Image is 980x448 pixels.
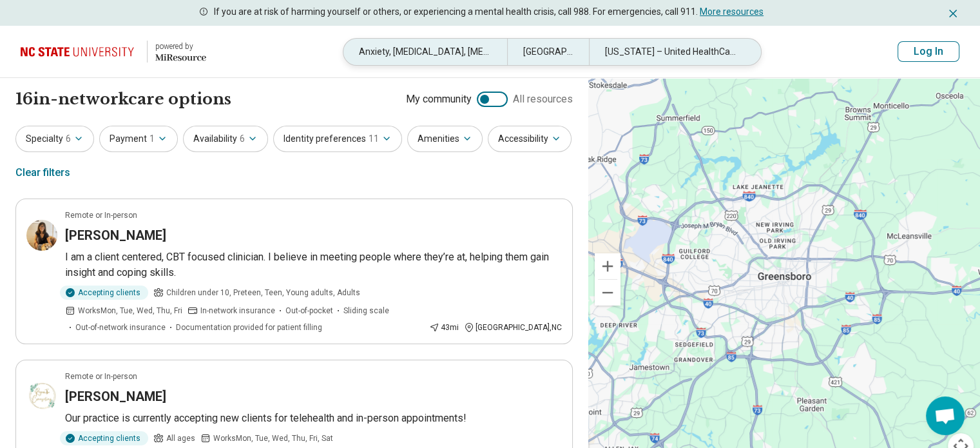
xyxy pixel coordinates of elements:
[149,132,155,146] span: 1
[213,433,333,444] span: Works Mon, Tue, Wed, Thu, Fri, Sat
[15,157,70,188] div: Clear filters
[75,322,166,333] span: Out-of-network insurance
[65,209,137,221] p: Remote or In-person
[65,249,562,280] p: I am a client centered, CBT focused clinician. I believe in meeting people where they’re at, help...
[464,322,562,333] div: [GEOGRAPHIC_DATA] , NC
[214,5,764,19] p: If you are at risk of harming yourself or others, or experiencing a mental health crisis, call 98...
[65,387,166,405] h3: [PERSON_NAME]
[200,305,275,317] span: In-network insurance
[166,287,360,298] span: Children under 10, Preteen, Teen, Young adults, Adults
[946,5,959,21] button: Dismiss
[66,132,71,146] span: 6
[166,433,195,444] span: All ages
[21,36,206,67] a: North Carolina State University powered by
[926,396,965,435] div: Open chat
[65,371,137,382] p: Remote or In-person
[343,39,507,65] div: Anxiety, [MEDICAL_DATA], [MEDICAL_DATA], Self-Esteem, [MEDICAL_DATA]
[507,39,589,65] div: [GEOGRAPHIC_DATA], [GEOGRAPHIC_DATA]
[595,280,620,306] button: Zoom out
[273,126,402,152] button: Identity preferences11
[595,253,620,279] button: Zoom in
[488,126,572,152] button: Accessibility
[285,305,333,317] span: Out-of-pocket
[176,322,322,333] span: Documentation provided for patient filling
[240,132,245,146] span: 6
[65,226,166,244] h3: [PERSON_NAME]
[78,305,182,317] span: Works Mon, Tue, Wed, Thu, Fri
[60,286,148,300] div: Accepting clients
[183,126,268,152] button: Availability6
[407,126,483,152] button: Amenities
[15,88,231,110] h1: 16 in-network care options
[60,431,148,445] div: Accepting clients
[406,92,472,107] span: My community
[15,126,94,152] button: Specialty6
[369,132,379,146] span: 11
[65,411,562,426] p: Our practice is currently accepting new clients for telehealth and in-person appointments!
[513,92,573,107] span: All resources
[589,39,753,65] div: [US_STATE] – United HealthCare
[21,36,139,67] img: North Carolina State University
[898,41,959,62] button: Log In
[700,6,764,17] a: More resources
[429,322,459,333] div: 43 mi
[155,41,206,52] div: powered by
[99,126,178,152] button: Payment1
[343,305,389,317] span: Sliding scale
